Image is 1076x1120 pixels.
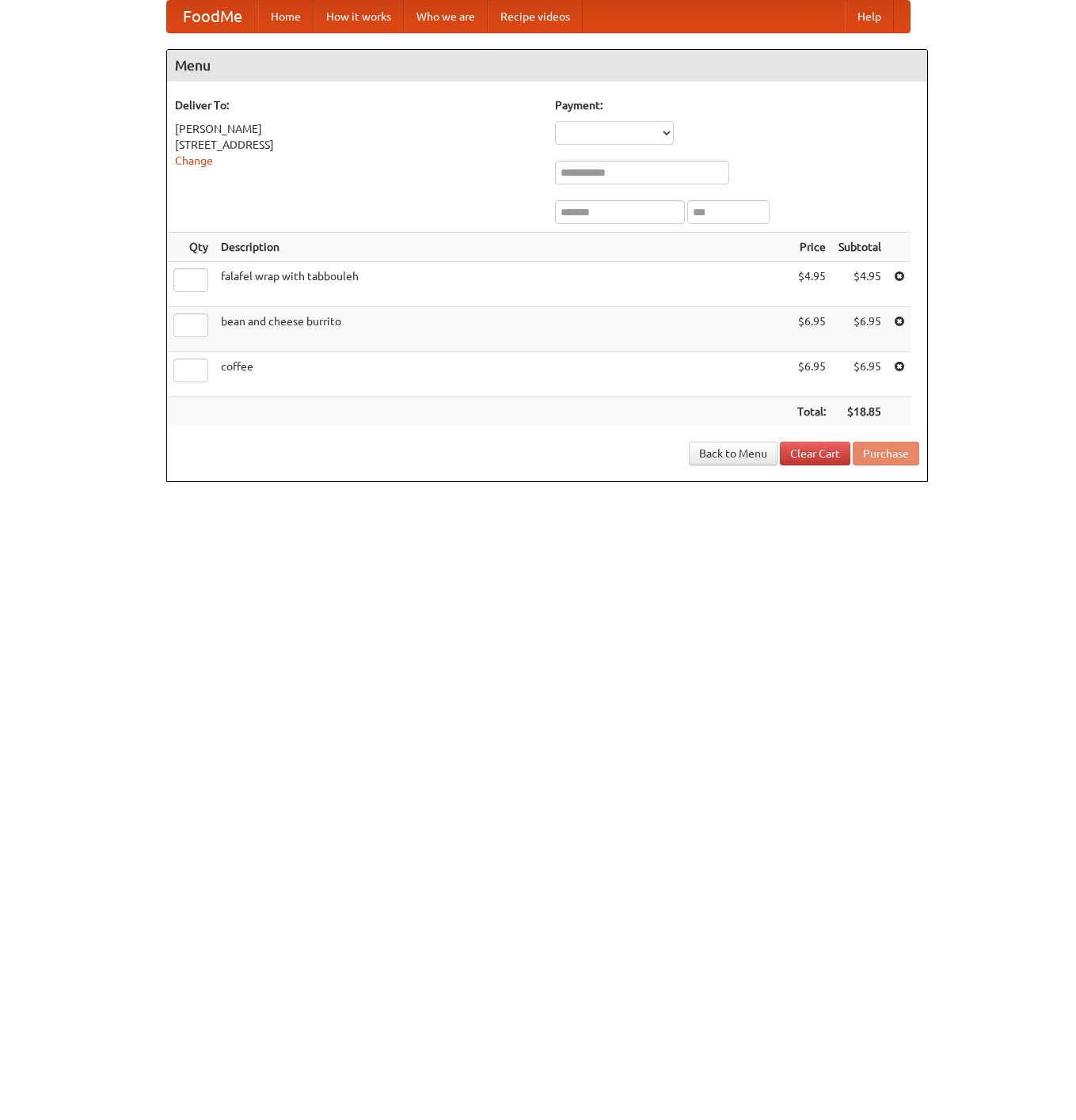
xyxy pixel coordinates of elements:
[555,97,919,113] h5: Payment:
[488,1,583,32] a: Recipe videos
[215,262,791,307] td: falafel wrap with tabbouleh
[791,352,832,397] td: $6.95
[404,1,488,32] a: Who we are
[832,307,888,352] td: $6.95
[314,1,404,32] a: How it works
[832,233,888,262] th: Subtotal
[791,233,832,262] th: Price
[215,352,791,397] td: coffee
[780,442,850,465] a: Clear Cart
[791,397,832,427] th: Total:
[175,154,213,167] a: Change
[167,233,215,262] th: Qty
[791,262,832,307] td: $4.95
[175,97,539,113] h5: Deliver To:
[215,233,791,262] th: Description
[215,307,791,352] td: bean and cheese burrito
[175,137,539,153] div: [STREET_ADDRESS]
[845,1,894,32] a: Help
[258,1,314,32] a: Home
[853,442,919,465] button: Purchase
[832,397,888,427] th: $18.85
[167,50,927,82] h4: Menu
[689,442,778,465] a: Back to Menu
[832,352,888,397] td: $6.95
[791,307,832,352] td: $6.95
[167,1,258,32] a: FoodMe
[832,262,888,307] td: $4.95
[175,121,539,137] div: [PERSON_NAME]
